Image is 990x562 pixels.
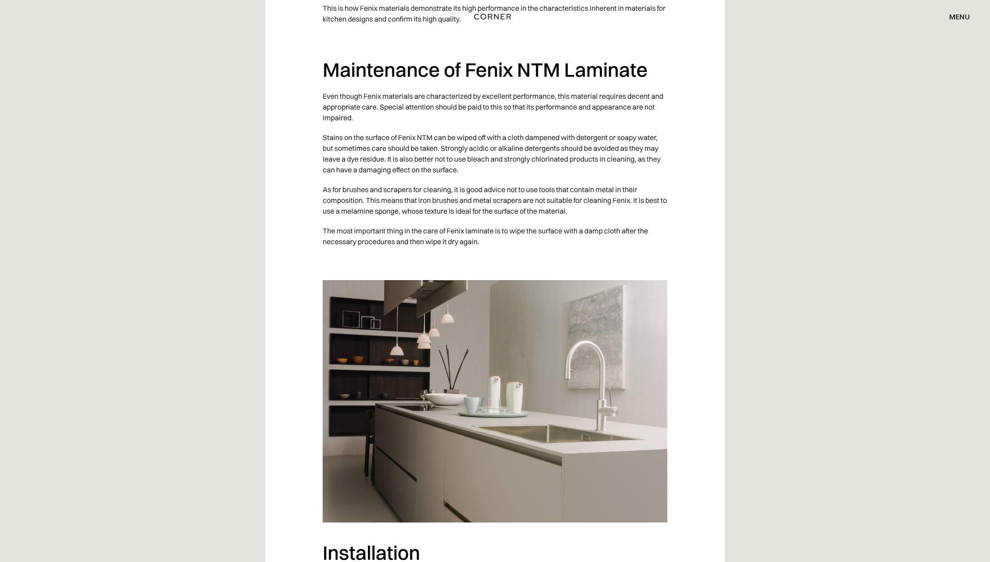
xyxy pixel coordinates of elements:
[323,280,667,522] img: Minimalistic kitchen design with light grey Fenix NTM countertop on the kitchen island
[949,13,970,20] div: menu
[323,127,667,180] p: Stains on the surface of Fenix NTM can be wiped off with a cloth dampened with detergent or soapy...
[940,9,970,24] div: menu
[323,86,667,127] p: Even though Fenix materials are characterized by excellent performance, this material requires de...
[323,221,667,251] p: The most important thing in the care of Fenix laminate is to wipe the surface with a damp cloth a...
[323,251,667,271] p: ‍
[323,180,667,221] p: As for brushes and scrapers for cleaning, it is good advice not to use tools that contain metal i...
[323,57,667,82] h2: Maintenance of Fenix NTM Laminate
[323,29,667,48] p: ‍
[453,11,537,22] a: home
